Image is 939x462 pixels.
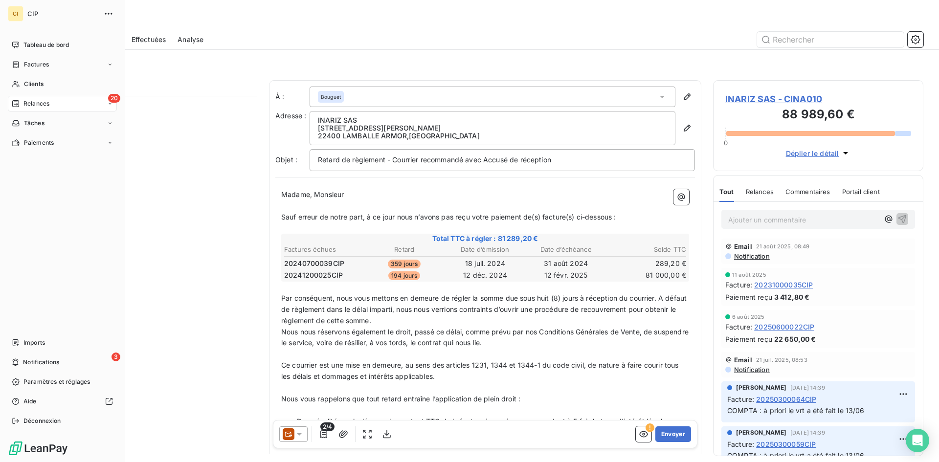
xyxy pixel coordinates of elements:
span: Objet : [275,155,297,164]
span: 3 [112,352,120,361]
span: Paiement reçu [725,334,772,344]
span: 20240700039CIP [284,259,344,268]
span: Madame, Monsieur [281,190,344,198]
span: Analyse [178,35,203,44]
span: Notifications [23,358,59,367]
span: [DATE] 14:39 [790,385,825,391]
div: CI [8,6,23,22]
span: Portail client [842,188,880,196]
span: INARIZ SAS - CINA010 [725,92,911,106]
p: 22400 LAMBALLE ARMOR , [GEOGRAPHIC_DATA] [318,132,667,140]
span: 20 [108,94,120,103]
h3: 88 989,60 € [725,106,911,125]
td: 12 févr. 2025 [526,270,606,281]
span: Factures [24,60,49,69]
span: Commentaires [785,188,830,196]
span: 11 août 2025 [732,272,766,278]
span: 0 [724,139,728,147]
span: Relances [23,99,49,108]
a: Tâches [8,115,117,131]
span: [PERSON_NAME] [736,428,786,437]
span: Email [734,242,752,250]
p: [STREET_ADDRESS][PERSON_NAME] [318,124,667,132]
span: Paramètres et réglages [23,377,90,386]
span: Par conséquent, nous vous mettons en demeure de régler la somme due sous huit (8) jours à récepti... [281,294,689,325]
a: Paiements [8,135,117,151]
label: À : [275,92,310,102]
span: Nous nous réservons également le droit, passé ce délai, comme prévu par nos Conditions Générales ... [281,328,691,347]
span: Relances [746,188,774,196]
span: - Des pénalités, calculées sur le montant TTC de la facture impayée, correspondant à 5 fois le ta... [281,417,674,437]
a: Factures [8,57,117,72]
button: Déplier le détail [783,148,854,159]
th: Retard [364,244,444,255]
span: COMPTA : à priori le vrt a été fait le 13/06 [727,406,865,415]
span: 20250600022CIP [754,322,814,332]
span: 359 jours [388,260,421,268]
span: Retard de règlement - Courrier recommandé avec Accusé de réception [318,155,551,164]
a: Paramètres et réglages [8,374,117,390]
span: Paiements [24,138,54,147]
span: Imports [23,338,45,347]
span: Clients [24,80,44,88]
div: Open Intercom Messenger [906,429,929,452]
a: Imports [8,335,117,351]
td: 81 000,00 € [607,270,687,281]
span: COMPTA : à priori le vrt a été fait le 13/06 [727,451,865,460]
span: Déplier le détail [786,148,839,158]
div: grid [47,96,257,462]
span: CIP [27,10,98,18]
span: 20250300059CIP [756,439,816,449]
span: 21 juil. 2025, 08:53 [756,357,807,363]
span: 21 août 2025, 08:49 [756,243,810,249]
p: INARIZ SAS [318,116,667,124]
th: Date d’émission [445,244,525,255]
span: Notification [733,366,770,374]
span: Nous vous rappelons que tout retard entraîne l’application de plein droit : [281,395,520,403]
span: 20241200025CIP [284,270,343,280]
span: 20231000035CIP [754,280,813,290]
span: 6 août 2025 [732,314,765,320]
th: Factures échues [284,244,363,255]
span: Facture : [725,322,752,332]
th: Date d’échéance [526,244,606,255]
input: Rechercher [757,32,904,47]
span: 2/4 [320,422,335,431]
span: 194 jours [388,271,420,280]
span: Total TTC à régler : 81 289,20 € [283,234,688,243]
td: 289,20 € [607,258,687,269]
span: Aide [23,397,37,406]
span: Facture : [727,394,754,404]
button: Envoyer [655,426,691,442]
a: Tableau de bord [8,37,117,53]
th: Solde TTC [607,244,687,255]
span: Tâches [24,119,45,128]
a: Clients [8,76,117,92]
a: 20Relances [8,96,117,111]
span: Email [734,356,752,364]
span: 22 650,00 € [774,334,816,344]
td: 12 déc. 2024 [445,270,525,281]
span: Ce courrier est une mise en demeure, au sens des articles 1231, 1344 et 1344-1 du code civil, de ... [281,361,681,380]
span: 20250300064CIP [756,394,816,404]
a: Aide [8,394,117,409]
span: Bouguet [321,93,341,100]
span: Tableau de bord [23,41,69,49]
span: Adresse : [275,111,306,120]
span: [DATE] 14:39 [790,430,825,436]
span: Sauf erreur de notre part, à ce jour nous n’avons pas reçu votre paiement de(s) facture(s) ci-des... [281,213,616,221]
img: Logo LeanPay [8,440,68,456]
span: Déconnexion [23,417,61,425]
span: Effectuées [132,35,166,44]
span: [PERSON_NAME] [736,383,786,392]
span: Paiement reçu [725,292,772,302]
span: Facture : [727,439,754,449]
span: Notification [733,252,770,260]
td: 31 août 2024 [526,258,606,269]
td: 18 juil. 2024 [445,258,525,269]
span: Facture : [725,280,752,290]
span: Tout [719,188,734,196]
span: 3 412,80 € [774,292,810,302]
